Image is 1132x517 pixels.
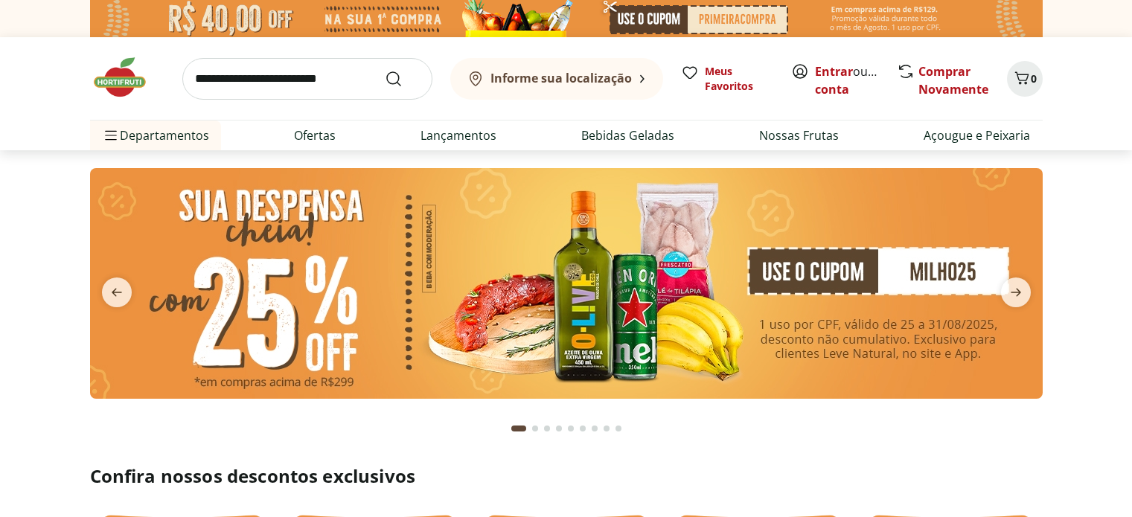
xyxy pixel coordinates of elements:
[420,126,496,144] a: Lançamentos
[924,126,1030,144] a: Açougue e Peixaria
[577,411,589,446] button: Go to page 6 from fs-carousel
[815,63,897,97] a: Criar conta
[450,58,663,100] button: Informe sua localização
[1031,71,1037,86] span: 0
[918,63,988,97] a: Comprar Novamente
[529,411,541,446] button: Go to page 2 from fs-carousel
[601,411,613,446] button: Go to page 8 from fs-carousel
[490,70,632,86] b: Informe sua localização
[1007,61,1043,97] button: Carrinho
[541,411,553,446] button: Go to page 3 from fs-carousel
[294,126,336,144] a: Ofertas
[182,58,432,100] input: search
[90,55,164,100] img: Hortifruti
[90,168,1043,399] img: cupom
[90,277,144,307] button: previous
[815,62,881,98] span: ou
[90,464,1043,488] h2: Confira nossos descontos exclusivos
[681,64,773,94] a: Meus Favoritos
[102,118,209,153] span: Departamentos
[815,63,853,80] a: Entrar
[102,118,120,153] button: Menu
[589,411,601,446] button: Go to page 7 from fs-carousel
[705,64,773,94] span: Meus Favoritos
[385,70,420,88] button: Submit Search
[553,411,565,446] button: Go to page 4 from fs-carousel
[989,277,1043,307] button: next
[581,126,674,144] a: Bebidas Geladas
[759,126,839,144] a: Nossas Frutas
[565,411,577,446] button: Go to page 5 from fs-carousel
[613,411,624,446] button: Go to page 9 from fs-carousel
[508,411,529,446] button: Current page from fs-carousel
